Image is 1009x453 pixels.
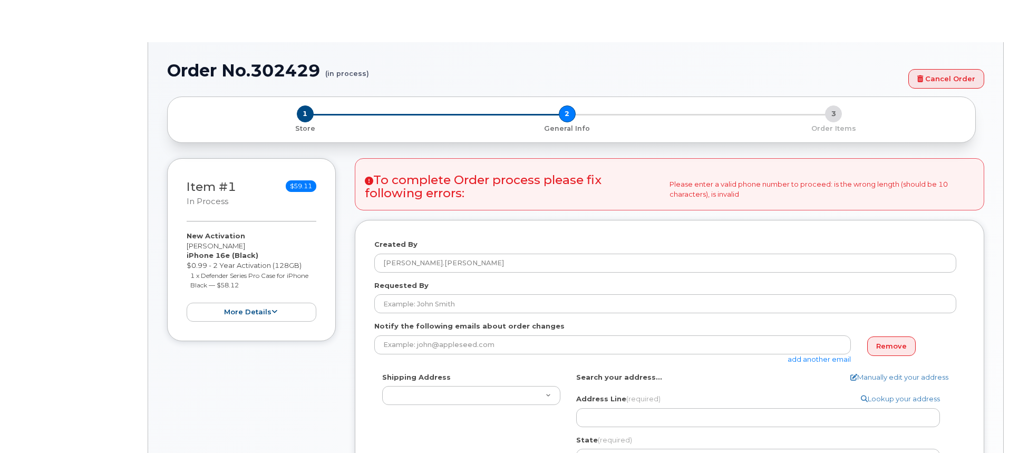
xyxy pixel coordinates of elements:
[187,251,258,259] strong: iPhone 16e (Black)
[187,180,236,207] h3: Item #1
[365,174,661,200] h3: To complete Order process please fix following errors:
[286,180,316,192] span: $59.11
[297,105,314,122] span: 1
[374,335,851,354] input: Example: john@appleseed.com
[187,232,245,240] strong: New Activation
[626,394,661,403] span: (required)
[187,197,228,206] small: in process
[374,281,429,291] label: Requested By
[355,158,984,211] div: Please enter a valid phone number to proceed: is the wrong length (should be 10 characters), is i...
[861,394,940,404] a: Lookup your address
[382,372,451,382] label: Shipping Address
[325,61,369,78] small: (in process)
[374,239,418,249] label: Created By
[176,122,434,133] a: 1 Store
[180,124,430,133] p: Store
[598,436,632,444] span: (required)
[908,69,984,89] a: Cancel Order
[850,372,948,382] a: Manually edit your address
[167,61,903,80] h1: Order No.302429
[190,272,308,290] small: 1 x Defender Series Pro Case for iPhone Black — $58.12
[867,336,916,356] a: Remove
[576,372,662,382] label: Search your address...
[576,394,661,404] label: Address Line
[187,231,316,322] div: [PERSON_NAME] $0.99 - 2 Year Activation (128GB)
[374,294,956,313] input: Example: John Smith
[187,303,316,322] button: more details
[576,435,632,445] label: State
[374,321,565,331] label: Notify the following emails about order changes
[788,355,851,363] a: add another email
